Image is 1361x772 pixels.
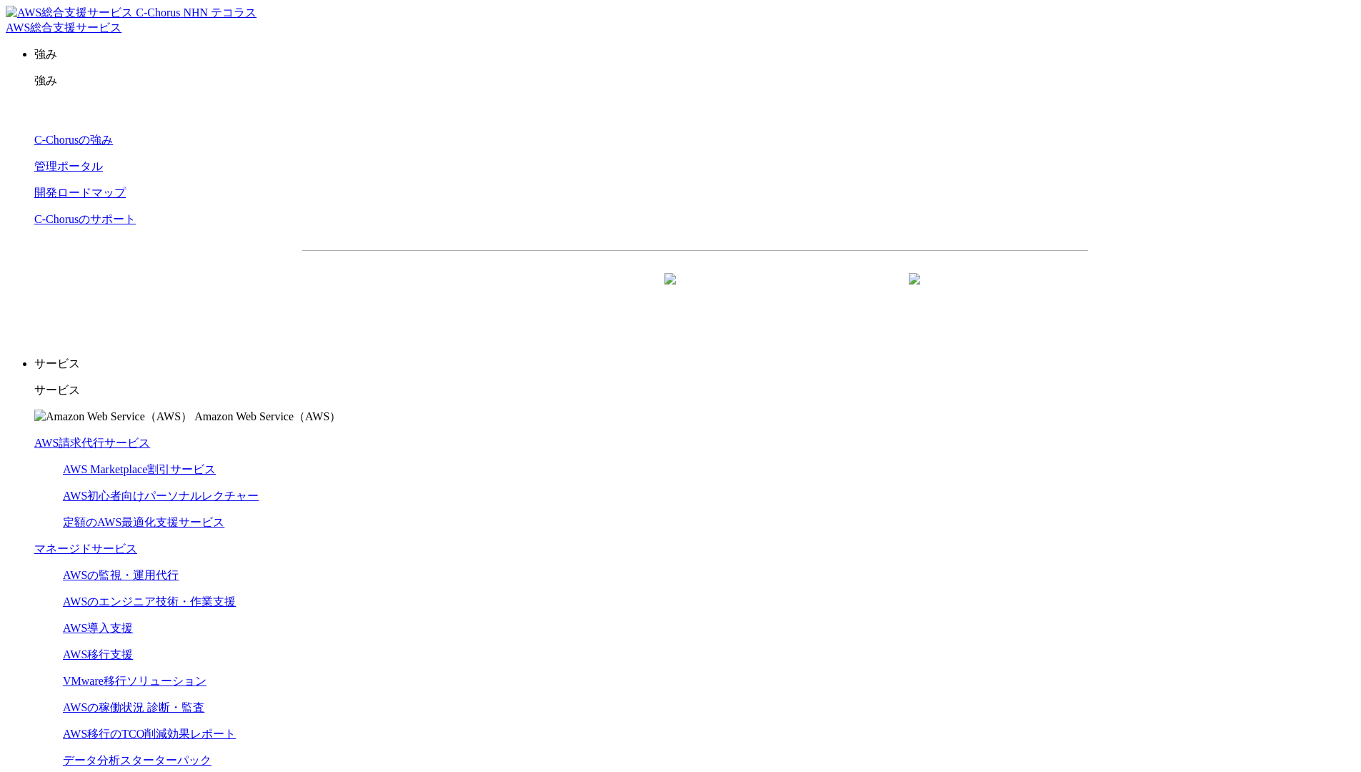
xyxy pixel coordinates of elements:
a: 開発ロードマップ [34,187,126,199]
p: 強み [34,74,1355,89]
p: サービス [34,357,1355,372]
img: 矢印 [664,273,676,310]
a: AWS請求代行サービス [34,437,150,449]
a: マネージドサービス [34,543,137,555]
a: AWSの監視・運用代行 [63,569,179,581]
a: AWS移行支援 [63,648,133,660]
span: Amazon Web Service（AWS） [194,410,341,422]
a: 資料を請求する [458,274,688,310]
img: 矢印 [909,273,920,310]
img: Amazon Web Service（AWS） [34,410,192,425]
a: AWS Marketplace割引サービス [63,463,216,475]
a: データ分析スターターパック [63,754,211,766]
a: まずは相談する [702,274,932,310]
img: AWS総合支援サービス C-Chorus [6,6,181,21]
a: VMware移行ソリューション [63,675,206,687]
a: C-Chorusのサポート [34,213,136,225]
a: AWS導入支援 [63,622,133,634]
a: 管理ポータル [34,160,103,172]
a: AWSのエンジニア技術・作業支援 [63,595,236,608]
a: AWS移行のTCO削減効果レポート [63,728,236,740]
p: サービス [34,383,1355,398]
a: AWS総合支援サービス C-Chorus NHN テコラスAWS総合支援サービス [6,6,256,34]
a: AWS初心者向けパーソナルレクチャー [63,490,259,502]
a: 定額のAWS最適化支援サービス [63,516,224,528]
p: 強み [34,47,1355,62]
a: AWSの稼働状況 診断・監査 [63,701,204,713]
a: C-Chorusの強み [34,134,113,146]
